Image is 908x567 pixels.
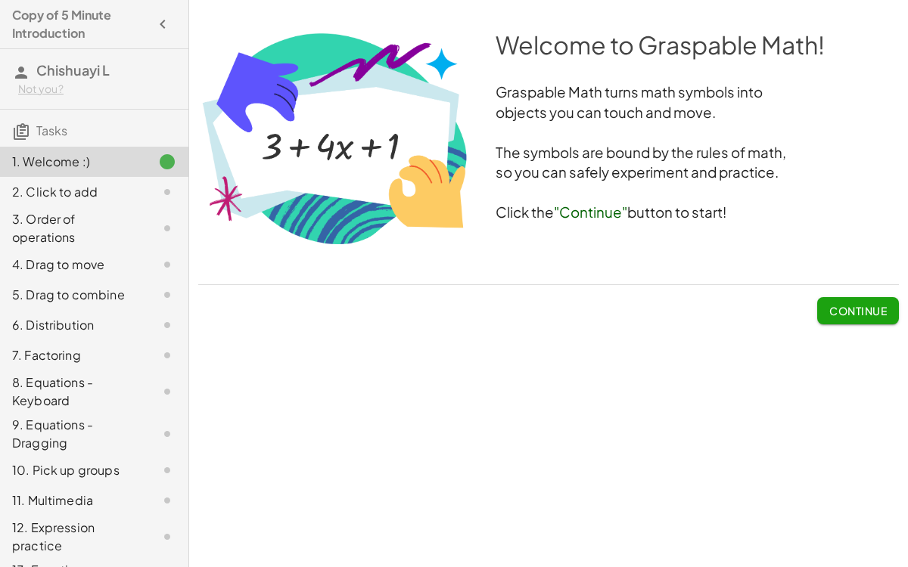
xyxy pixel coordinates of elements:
span: Tasks [36,122,67,138]
h3: objects you can touch and move. [198,103,899,123]
div: 6. Distribution [12,316,134,334]
div: Not you? [18,82,176,97]
i: Task finished. [158,153,176,171]
i: Task not started. [158,383,176,401]
div: 9. Equations - Dragging [12,416,134,452]
h3: The symbols are bound by the rules of math, [198,143,899,163]
i: Task not started. [158,316,176,334]
div: 4. Drag to move [12,256,134,274]
div: 7. Factoring [12,346,134,364]
i: Task not started. [158,183,176,201]
i: Task not started. [158,528,176,546]
i: Task not started. [158,256,176,274]
i: Task not started. [158,346,176,364]
div: 3. Order of operations [12,210,134,246]
span: "Continue" [554,203,627,221]
h3: Click the button to start! [198,203,899,223]
h3: Graspable Math turns math symbols into [198,82,899,103]
button: Continue [817,297,899,324]
span: Continue [829,304,887,318]
span: Welcome to Graspable Math! [496,29,825,60]
span: Chishuayi L [36,61,110,79]
i: Task not started. [158,425,176,443]
div: 1. Welcome :) [12,153,134,171]
div: 5. Drag to combine [12,286,134,304]
div: 11. Multimedia [12,491,134,510]
div: 12. Expression practice [12,519,134,555]
i: Task not started. [158,461,176,479]
i: Task not started. [158,491,176,510]
h4: Copy of 5 Minute Introduction [12,6,149,42]
div: 10. Pick up groups [12,461,134,479]
div: 8. Equations - Keyboard [12,373,134,410]
i: Task not started. [158,286,176,304]
img: 0693f8568b74c82c9916f7e4627066a63b0fb68adf4cbd55bb6660eff8c96cd8.png [198,28,471,248]
div: 2. Click to add [12,183,134,201]
i: Task not started. [158,219,176,237]
h3: so you can safely experiment and practice. [198,163,899,183]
